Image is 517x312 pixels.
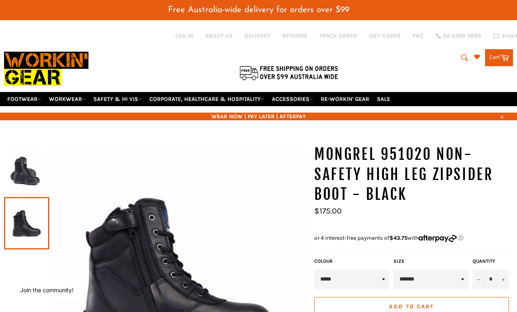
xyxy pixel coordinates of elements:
[473,270,485,289] button: Reduce item quantity by one
[497,270,509,289] button: Increase item quantity by one
[314,206,342,216] span: $175.00
[413,32,423,40] a: FAQ
[8,149,45,193] img: MONGREL 951020 Non-Safety High Leg Zipsider Boot - Black - Workin' Gear
[205,32,233,40] a: ABOUT US
[485,49,513,66] a: Cart
[4,46,88,92] img: Workin Gear leaders in Workwear, Safety Boots, PPE, Uniforms. Australia's No.1 in Workwear
[4,113,513,120] span: WEAR NOW | PAY LATER | AFTERPAY
[46,92,89,106] a: WORKWEAR
[443,33,481,39] span: 02 6280 5885
[319,32,357,40] a: TRACK ORDER
[238,64,339,81] img: Flat $9.95 shipping Australia wide
[146,92,267,106] a: CORPORATE, HEALTHCARE & HOSPITALITY
[245,32,270,40] a: DELIVERY
[4,92,44,106] a: FOOTWEAR
[389,303,434,310] span: Add to Cart
[393,258,469,265] label: Size
[314,144,513,205] h1: MONGREL 951020 Non-Safety High Leg Zipsider Boot - Black
[317,92,372,106] a: RE-WORKIN' GEAR
[493,33,517,39] a: Email
[90,92,145,106] a: SAFETY & HI VIS
[20,287,74,293] button: Join the community!
[502,33,517,39] span: Email
[269,92,316,106] a: ACCESSORIES
[282,32,307,40] a: RETURNS
[168,6,349,14] span: Free Australia-wide delivery for orders over $99
[473,258,509,265] label: Quantity
[314,258,389,265] label: COLOUR
[175,32,193,39] a: Log in
[374,92,393,106] a: SALE
[369,32,401,40] a: GIFT CARDS
[435,33,481,39] a: 02 6280 5885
